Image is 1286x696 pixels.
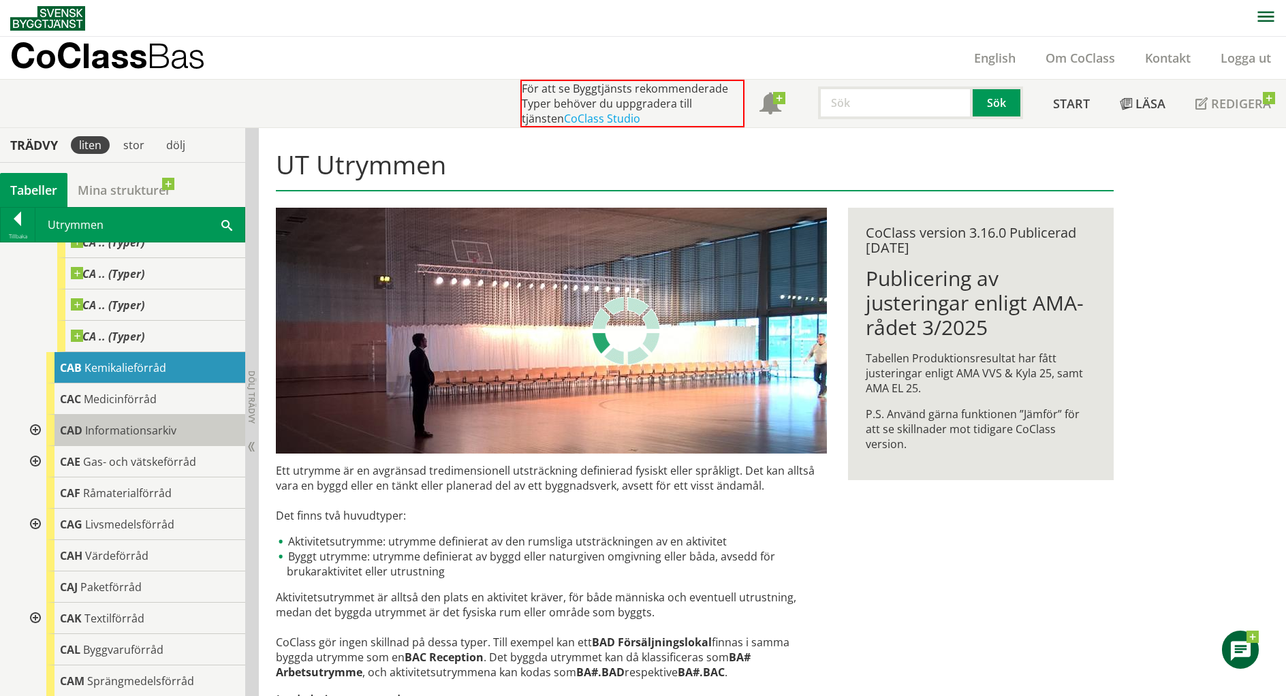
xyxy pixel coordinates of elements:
h1: Publicering av justeringar enligt AMA-rådet 3/2025 [866,266,1095,340]
div: Gå till informationssidan för CoClass Studio [33,321,245,352]
div: Gå till informationssidan för CoClass Studio [22,509,245,540]
span: CAJ [60,580,78,595]
div: Gå till informationssidan för CoClass Studio [22,477,245,509]
span: CAE [60,454,80,469]
span: CAB [60,360,82,375]
strong: BA#.BAC [678,665,725,680]
span: Läsa [1135,95,1165,112]
span: CA .. (Typer) [71,298,144,312]
span: Dölj trädvy [246,370,257,424]
input: Sök [818,86,973,119]
span: CAK [60,611,82,626]
p: P.S. Använd gärna funktionen ”Jämför” för att se skillnader mot tidigare CoClass version. [866,407,1095,452]
div: dölj [158,136,193,154]
a: CoClassBas [10,37,234,79]
li: Aktivitetsutrymme: utrymme definierat av den rumsliga utsträckningen av en aktivitet [276,534,827,549]
div: Gå till informationssidan för CoClass Studio [22,415,245,446]
span: Råmaterialförråd [83,486,172,501]
div: Tillbaka [1,231,35,242]
span: Byggvaruförråd [83,642,163,657]
a: Kontakt [1130,50,1206,66]
span: CAL [60,642,80,657]
div: Gå till informationssidan för CoClass Studio [22,571,245,603]
div: Gå till informationssidan för CoClass Studio [33,289,245,321]
span: Sprängmedelsförråd [87,674,194,689]
div: Gå till informationssidan för CoClass Studio [22,164,245,352]
div: Gå till informationssidan för CoClass Studio [22,540,245,571]
p: Tabellen Produktionsresultat har fått justeringar enligt AMA VVS & Kyla 25, samt AMA EL 25. [866,351,1095,396]
span: Informationsarkiv [85,423,176,438]
div: Gå till informationssidan för CoClass Studio [22,603,245,634]
div: Gå till informationssidan för CoClass Studio [22,383,245,415]
span: Redigera [1211,95,1271,112]
div: Gå till informationssidan för CoClass Studio [33,227,245,258]
span: Paketförråd [80,580,142,595]
span: CA .. (Typer) [71,236,144,249]
span: CAC [60,392,81,407]
span: Sök i tabellen [221,217,232,232]
span: Medicinförråd [84,392,157,407]
span: Värdeförråd [85,548,148,563]
div: Utrymmen [35,208,245,242]
a: Logga ut [1206,50,1286,66]
p: CoClass [10,48,205,63]
img: Laddar [592,297,660,365]
div: Gå till informationssidan för CoClass Studio [22,634,245,665]
span: CAH [60,548,82,563]
div: CoClass version 3.16.0 Publicerad [DATE] [866,225,1095,255]
div: stor [115,136,153,154]
div: Trädvy [3,138,65,153]
img: utrymme.jpg [276,208,827,454]
strong: BA# Arbetsutrymme [276,650,751,680]
span: Livsmedelsförråd [85,517,174,532]
span: CAM [60,674,84,689]
span: Kemikalieförråd [84,360,166,375]
div: Gå till informationssidan för CoClass Studio [22,446,245,477]
h1: UT Utrymmen [276,149,1113,191]
strong: BA#.BAD [576,665,625,680]
span: CAG [60,517,82,532]
strong: BAC Reception [405,650,484,665]
span: Bas [147,35,205,76]
a: Om CoClass [1031,50,1130,66]
div: liten [71,136,110,154]
span: Gas- och vätskeförråd [83,454,196,469]
a: Redigera [1180,80,1286,127]
a: Läsa [1105,80,1180,127]
button: Sök [973,86,1023,119]
span: Start [1053,95,1090,112]
div: Gå till informationssidan för CoClass Studio [22,352,245,383]
a: Mina strukturer [67,173,181,207]
a: English [959,50,1031,66]
span: CAD [60,423,82,438]
a: Start [1038,80,1105,127]
span: CA .. (Typer) [71,267,144,281]
li: Byggt utrymme: utrymme definierat av byggd eller naturgiven omgivning eller båda, avsedd för bruk... [276,549,827,579]
img: Svensk Byggtjänst [10,6,85,31]
strong: BAD Försäljningslokal [592,635,712,650]
a: CoClass Studio [564,111,640,126]
div: För att se Byggtjänsts rekommenderade Typer behöver du uppgradera till tjänsten [520,80,744,127]
div: Gå till informationssidan för CoClass Studio [33,258,245,289]
span: Textilförråd [84,611,144,626]
span: Notifikationer [759,94,781,116]
span: CAF [60,486,80,501]
span: CA .. (Typer) [71,330,144,343]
